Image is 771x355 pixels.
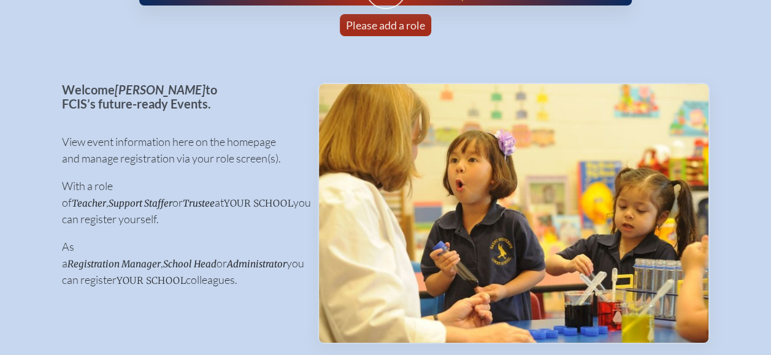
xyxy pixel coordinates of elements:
p: View event information here on the homepage and manage registration via your role screen(s). [62,134,298,167]
span: School Head [163,258,217,270]
span: Registration Manager [67,258,161,270]
p: With a role of , or at you can register yourself. [62,178,298,227]
span: Teacher [72,197,106,209]
a: Please add a role [341,14,430,36]
span: Trustee [183,197,215,209]
span: Support Staffer [109,197,172,209]
p: Welcome to FCIS’s future-ready Events. [62,83,298,110]
span: Please add a role [346,18,425,32]
span: your school [117,275,186,286]
span: Administrator [227,258,286,270]
img: Events [319,84,708,343]
span: your school [224,197,293,209]
p: As a , or you can register colleagues. [62,239,298,288]
span: [PERSON_NAME] [115,82,205,97]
